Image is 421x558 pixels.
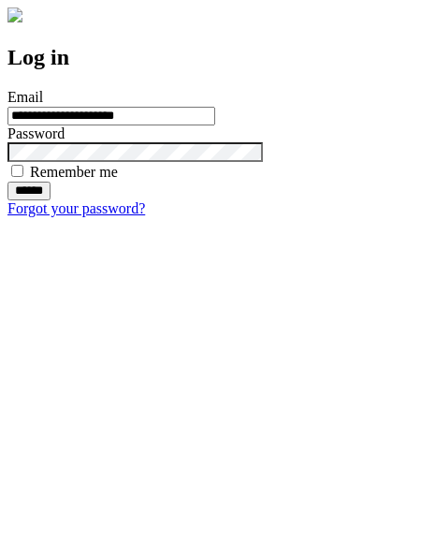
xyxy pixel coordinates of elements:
a: Forgot your password? [7,200,145,216]
label: Email [7,89,43,105]
label: Password [7,125,65,141]
img: logo-4e3dc11c47720685a147b03b5a06dd966a58ff35d612b21f08c02c0306f2b779.png [7,7,22,22]
label: Remember me [30,164,118,180]
h2: Log in [7,45,414,70]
